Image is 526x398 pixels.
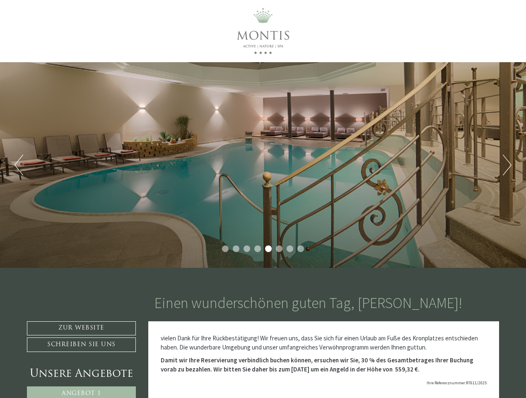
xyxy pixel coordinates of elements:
button: Previous [14,155,23,175]
small: 11:12 [12,39,118,44]
a: Zur Website [27,321,136,335]
span: Angebot 1 [62,391,101,397]
div: Unsere Angebote [27,366,136,382]
div: Donnerstag [140,6,187,19]
div: Montis – Active Nature Spa [12,24,118,30]
span: Ihre Referenznummer:R7611/2025 [427,380,487,386]
strong: Damit wir Ihre Reservierung verbindlich buchen können, ersuchen wir Sie, 30 % des Gesamtbetrages ... [161,356,473,373]
a: Schreiben Sie uns [27,337,136,352]
div: Guten Tag, wie können wir Ihnen helfen? [6,22,122,46]
h1: Einen wunderschönen guten Tag, [PERSON_NAME]! [154,295,462,311]
p: vielen Dank für Ihre Rückbestätigung! Wir freuen uns, dass Sie sich für einen Urlaub am Fuße des ... [161,334,487,352]
button: Next [503,155,512,175]
button: Senden [273,218,326,233]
